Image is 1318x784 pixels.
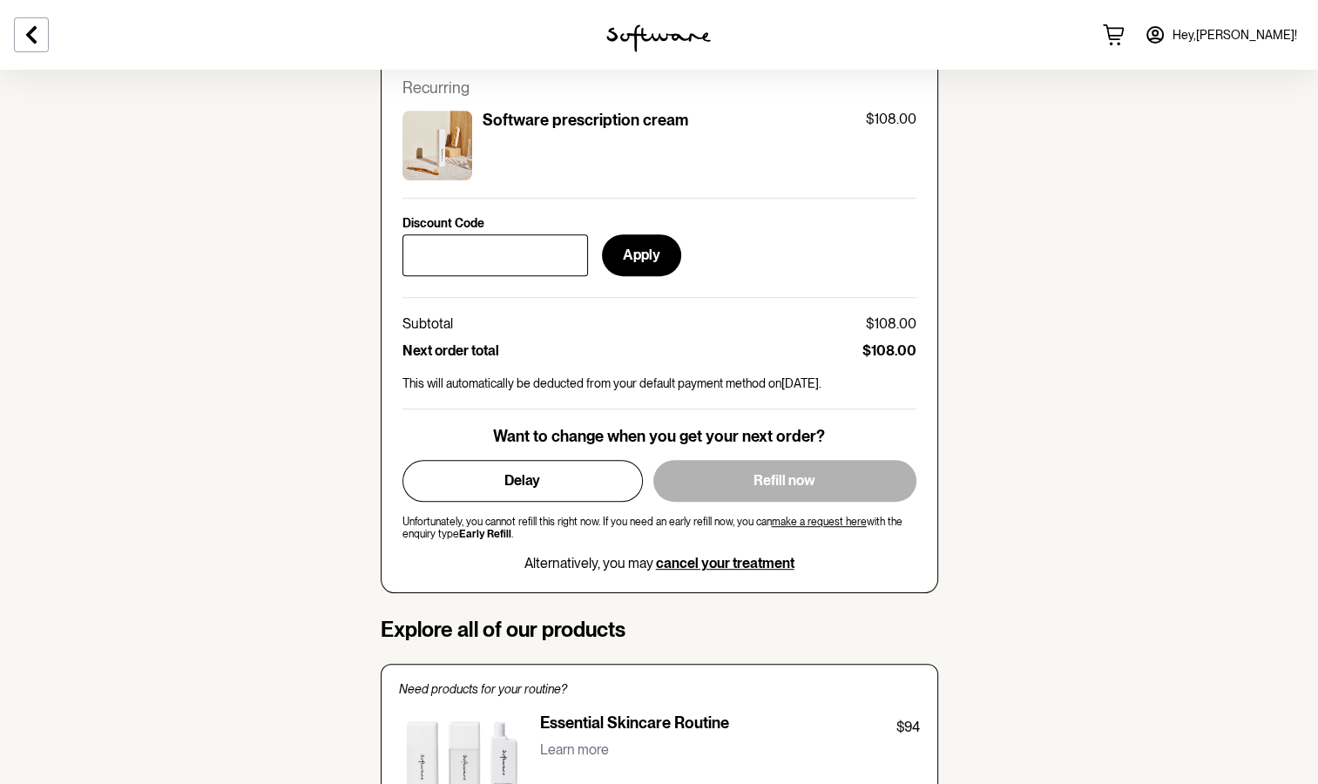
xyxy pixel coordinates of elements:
p: $94 [896,717,920,738]
a: make a request here [772,516,867,528]
button: Delay [402,460,643,502]
h4: Explore all of our products [381,618,938,643]
p: Subtotal [402,315,453,332]
p: Software prescription cream [483,111,688,130]
img: software logo [606,24,711,52]
button: cancel your treatment [656,555,794,571]
span: Refill now [754,472,815,489]
span: Delay [504,472,540,489]
p: $108.00 [862,342,916,359]
span: Unfortunately, you cannot refill this right now. If you need an early refill now, you can with th... [402,516,916,541]
p: Essential Skincare Routine [540,713,729,738]
p: $108.00 [866,315,916,332]
p: Need products for your routine? [399,682,920,697]
a: Hey,[PERSON_NAME]! [1134,14,1308,56]
p: Early Refill [459,528,511,540]
p: Learn more [540,741,609,758]
p: Alternatively, you may [524,555,794,571]
p: $108.00 [866,111,916,127]
button: Learn more [540,738,609,761]
p: Discount Code [402,216,484,231]
p: Next order total [402,342,499,359]
button: Apply [602,234,681,276]
p: This will automatically be deducted from your default payment method on [DATE] . [402,376,916,391]
img: ckrj7zkjy00033h5xptmbqh6o.jpg [402,111,472,180]
p: Recurring [402,78,916,98]
p: Want to change when you get your next order? [493,427,825,446]
button: Refill now [653,460,916,502]
span: Hey, [PERSON_NAME] ! [1173,28,1297,43]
